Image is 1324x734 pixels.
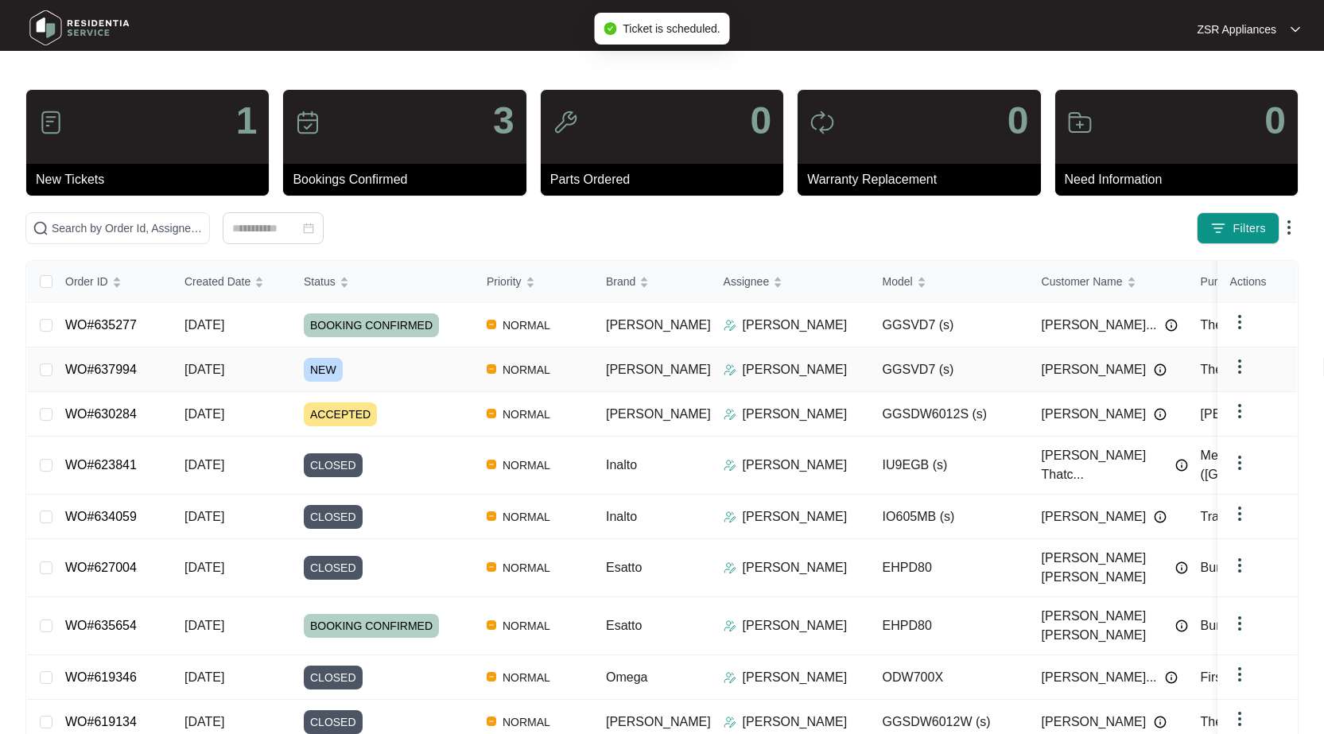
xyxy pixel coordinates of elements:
th: Priority [474,261,593,303]
p: [PERSON_NAME] [743,713,848,732]
span: Inalto [606,510,637,523]
span: [DATE] [184,318,224,332]
img: Vercel Logo [487,562,496,572]
span: [DATE] [184,407,224,421]
p: 0 [1264,102,1286,140]
span: NORMAL [496,713,557,732]
th: Actions [1217,261,1297,303]
span: [PERSON_NAME] [606,318,711,332]
img: Vercel Logo [487,620,496,630]
span: [PERSON_NAME] [1042,360,1147,379]
img: Assigner Icon [724,561,736,574]
button: filter iconFilters [1197,212,1279,244]
span: NORMAL [496,405,557,424]
img: Info icon [1154,408,1167,421]
span: [DATE] [184,619,224,632]
span: Order ID [65,273,108,290]
span: [PERSON_NAME] [PERSON_NAME] [1042,549,1167,587]
img: Vercel Logo [487,672,496,682]
span: The Good Guys [1201,363,1291,376]
img: icon [295,110,320,135]
img: Assigner Icon [724,716,736,728]
p: 3 [493,102,514,140]
td: GGSVD7 (s) [870,348,1029,392]
img: Assigner Icon [724,319,736,332]
span: Purchased From [1201,273,1283,290]
span: [DATE] [184,715,224,728]
span: NORMAL [496,616,557,635]
p: [PERSON_NAME] [743,456,848,475]
img: Info icon [1175,561,1188,574]
img: icon [810,110,835,135]
th: Order ID [52,261,172,303]
span: Brand [606,273,635,290]
p: Warranty Replacement [807,170,1040,189]
img: Info icon [1165,319,1178,332]
a: WO#637994 [65,363,137,376]
span: Created Date [184,273,250,290]
span: ACCEPTED [304,402,377,426]
a: WO#619346 [65,670,137,684]
span: NORMAL [496,456,557,475]
span: BOOKING CONFIRMED [304,313,439,337]
span: [PERSON_NAME] [1042,713,1147,732]
span: Esatto [606,561,642,574]
span: NORMAL [496,507,557,526]
p: [PERSON_NAME] [743,405,848,424]
th: Model [870,261,1029,303]
span: Esatto [606,619,642,632]
span: [PERSON_NAME] [606,363,711,376]
span: [DATE] [184,510,224,523]
td: GGSVD7 (s) [870,303,1029,348]
img: icon [553,110,578,135]
td: EHPD80 [870,597,1029,655]
img: dropdown arrow [1230,357,1249,376]
p: 0 [750,102,771,140]
td: EHPD80 [870,539,1029,597]
span: Model [883,273,913,290]
span: [DATE] [184,561,224,574]
th: Created Date [172,261,291,303]
span: Ticket is scheduled. [623,22,720,35]
img: Info icon [1175,619,1188,632]
p: ZSR Appliances [1197,21,1276,37]
img: Assigner Icon [724,671,736,684]
img: dropdown arrow [1291,25,1300,33]
img: Assigner Icon [724,363,736,376]
img: search-icon [33,220,49,236]
img: Vercel Logo [487,460,496,469]
img: dropdown arrow [1230,313,1249,332]
span: NORMAL [496,316,557,335]
span: Tradelink [1201,510,1252,523]
img: Vercel Logo [487,511,496,521]
span: First Home Builders [1201,670,1312,684]
span: CLOSED [304,453,363,477]
span: [PERSON_NAME]... [1042,316,1157,335]
p: Parts Ordered [550,170,783,189]
img: Assigner Icon [724,619,736,632]
span: CLOSED [304,556,363,580]
img: Assigner Icon [724,408,736,421]
p: New Tickets [36,170,269,189]
p: Bookings Confirmed [293,170,526,189]
span: Bunnings Warehouse [1201,619,1322,632]
span: [DATE] [184,363,224,376]
p: [PERSON_NAME] [743,668,848,687]
span: CLOSED [304,505,363,529]
input: Search by Order Id, Assignee Name, Customer Name, Brand and Model [52,219,203,237]
p: [PERSON_NAME] [743,558,848,577]
a: WO#623841 [65,458,137,472]
a: WO#635654 [65,619,137,632]
span: [PERSON_NAME] [1042,507,1147,526]
p: [PERSON_NAME] [743,360,848,379]
span: [PERSON_NAME] [606,407,711,421]
span: [PERSON_NAME]... [1042,668,1157,687]
th: Assignee [711,261,870,303]
span: Bunnings Warehouse [1201,561,1322,574]
span: Omega [606,670,647,684]
a: WO#635277 [65,318,137,332]
td: ODW700X [870,655,1029,700]
th: Brand [593,261,711,303]
span: NORMAL [496,360,557,379]
span: NORMAL [496,668,557,687]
